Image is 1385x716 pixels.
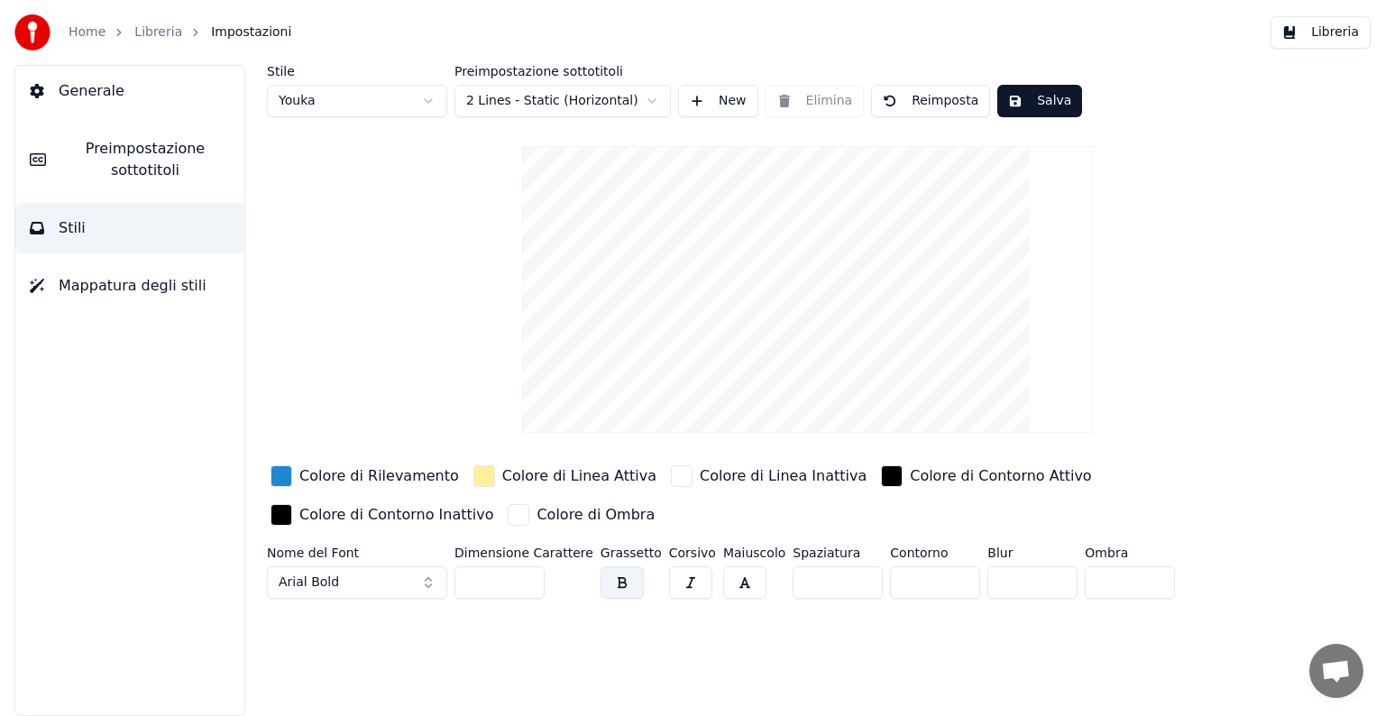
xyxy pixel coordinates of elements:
button: Mappatura degli stili [15,261,244,311]
button: Colore di Contorno Attivo [877,462,1095,491]
nav: breadcrumb [69,23,291,41]
button: Colore di Ombra [504,500,658,529]
label: Dimensione Carattere [454,546,593,559]
label: Grassetto [601,546,662,559]
a: Home [69,23,105,41]
button: New [678,85,758,117]
div: Aprire la chat [1309,644,1363,698]
span: Mappatura degli stili [59,275,206,297]
div: Colore di Ombra [537,504,655,526]
button: Generale [15,66,244,116]
span: Stili [59,217,86,239]
div: Colore di Linea Inattiva [700,465,867,487]
button: Colore di Linea Inattiva [667,462,870,491]
button: Libreria [1270,16,1371,49]
label: Maiuscolo [723,546,785,559]
button: Stili [15,203,244,253]
span: Generale [59,80,124,102]
button: Colore di Rilevamento [267,462,463,491]
div: Colore di Contorno Inattivo [299,504,493,526]
label: Nome del Font [267,546,447,559]
label: Contorno [890,546,980,559]
label: Corsivo [669,546,716,559]
div: Colore di Rilevamento [299,465,459,487]
label: Blur [987,546,1078,559]
a: Libreria [134,23,182,41]
button: Preimpostazione sottotitoli [15,124,244,196]
button: Salva [997,85,1082,117]
div: Colore di Contorno Attivo [910,465,1091,487]
span: Impostazioni [211,23,291,41]
button: Colore di Contorno Inattivo [267,500,497,529]
img: youka [14,14,50,50]
span: Preimpostazione sottotitoli [60,138,230,181]
label: Stile [267,65,447,78]
label: Ombra [1085,546,1175,559]
label: Spaziatura [793,546,883,559]
div: Colore di Linea Attiva [502,465,656,487]
button: Colore di Linea Attiva [470,462,660,491]
span: Arial Bold [279,574,339,592]
button: Reimposta [871,85,990,117]
label: Preimpostazione sottotitoli [454,65,671,78]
